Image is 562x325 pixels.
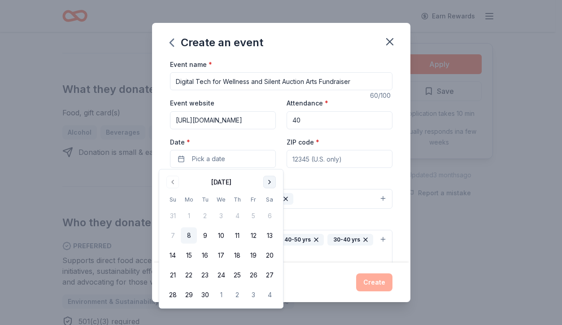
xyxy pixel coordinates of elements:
[229,195,245,204] th: Thursday
[245,267,261,283] button: 26
[181,247,197,264] button: 15
[170,138,276,147] label: Date
[245,247,261,264] button: 19
[245,228,261,244] button: 12
[181,195,197,204] th: Monday
[213,267,229,283] button: 24
[165,267,181,283] button: 21
[181,287,197,303] button: 29
[229,267,245,283] button: 25
[165,195,181,204] th: Sunday
[279,234,324,246] div: 40-50 yrs
[261,247,278,264] button: 20
[287,99,328,108] label: Attendance
[197,267,213,283] button: 23
[166,176,179,189] button: Go to previous month
[263,176,276,189] button: Go to next month
[261,195,278,204] th: Saturday
[245,287,261,303] button: 3
[327,234,373,246] div: 30-40 yrs
[213,287,229,303] button: 1
[229,228,245,244] button: 11
[229,287,245,303] button: 2
[261,267,278,283] button: 27
[287,138,319,147] label: ZIP code
[245,195,261,204] th: Friday
[197,195,213,204] th: Tuesday
[170,99,214,108] label: Event website
[181,267,197,283] button: 22
[211,177,231,188] div: [DATE]
[165,287,181,303] button: 28
[170,72,392,90] input: Spring Fundraiser
[229,247,245,264] button: 18
[213,247,229,264] button: 17
[261,228,278,244] button: 13
[197,228,213,244] button: 9
[181,228,197,244] button: 8
[170,35,263,50] div: Create an event
[197,287,213,303] button: 30
[165,247,181,264] button: 14
[287,111,392,129] input: 20
[170,111,276,129] input: https://www...
[213,195,229,204] th: Wednesday
[170,150,276,168] button: Pick a date
[370,90,392,101] div: 60 /100
[213,228,229,244] button: 10
[287,150,392,168] input: 12345 (U.S. only)
[261,287,278,303] button: 4
[192,154,225,164] span: Pick a date
[197,247,213,264] button: 16
[170,60,212,69] label: Event name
